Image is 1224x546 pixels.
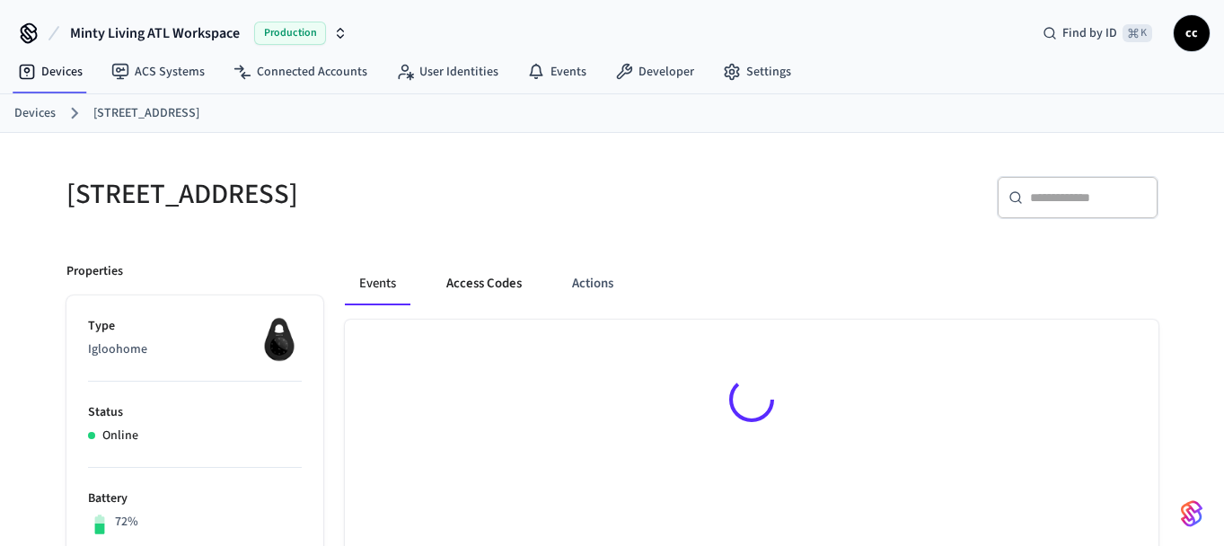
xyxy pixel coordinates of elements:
a: [STREET_ADDRESS] [93,104,199,123]
span: cc [1176,17,1208,49]
a: ACS Systems [97,56,219,88]
a: Devices [4,56,97,88]
p: Battery [88,489,302,508]
a: Settings [709,56,806,88]
div: Find by ID⌘ K [1028,17,1167,49]
p: Igloohome [88,340,302,359]
span: Minty Living ATL Workspace [70,22,240,44]
a: Events [513,56,601,88]
a: Devices [14,104,56,123]
span: ⌘ K [1123,24,1152,42]
a: Connected Accounts [219,56,382,88]
p: Type [88,317,302,336]
a: Developer [601,56,709,88]
p: Online [102,427,138,445]
button: Actions [558,262,628,305]
p: Status [88,403,302,422]
h5: [STREET_ADDRESS] [66,176,602,213]
span: Find by ID [1062,24,1117,42]
button: Events [345,262,410,305]
button: Access Codes [432,262,536,305]
p: Properties [66,262,123,281]
a: User Identities [382,56,513,88]
img: SeamLogoGradient.69752ec5.svg [1181,499,1202,528]
div: ant example [345,262,1158,305]
span: Production [254,22,326,45]
img: igloohome_igke [257,317,302,362]
button: cc [1174,15,1210,51]
p: 72% [115,513,138,532]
